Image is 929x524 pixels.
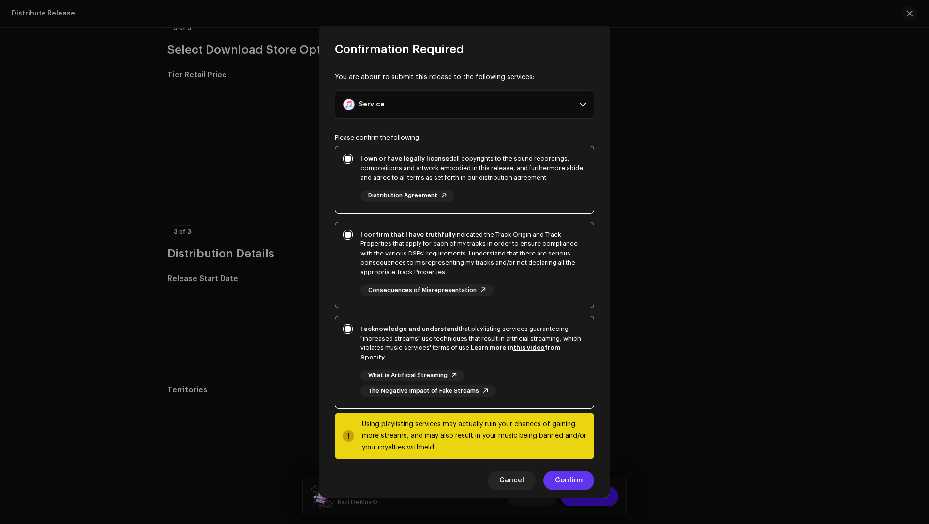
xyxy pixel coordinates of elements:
p-togglebutton: I acknowledge and understandthat playlisting services guaranteeing "increased streams" use techni... [335,316,594,409]
div: that playlisting services guaranteeing "increased streams" use techniques that result in artifici... [360,324,586,362]
div: all copyrights to the sound recordings, compositions and artwork embodied in this release, and fu... [360,154,586,182]
strong: I confirm that I have truthfully [360,231,455,238]
span: Distribution Agreement [368,193,437,199]
div: You are about to submit this release to the following services: [335,73,594,83]
button: Cancel [488,471,536,490]
p-togglebutton: I confirm that I have truthfullyindicated the Track Origin and Track Properties that apply for ea... [335,222,594,309]
span: Cancel [499,471,524,490]
span: What is Artificial Streaming [368,373,448,379]
strong: I acknowledge and understand [360,326,459,332]
div: Using playlisting services may actually ruin your chances of gaining more streams, and may also r... [362,419,586,453]
div: indicated the Track Origin and Track Properties that apply for each of my tracks in order to ensu... [360,230,586,277]
div: Service [359,101,385,108]
p-togglebutton: I own or have legally licensedall copyrights to the sound recordings, compositions and artwork em... [335,146,594,214]
a: this video [513,344,545,351]
strong: Learn more in from Spotify. [360,344,560,360]
div: Please confirm the following: [335,134,594,142]
span: The Negative Impact of Fake Streams [368,388,479,394]
button: Confirm [543,471,594,490]
strong: I own or have legally licensed [360,155,453,162]
span: Confirm [555,471,583,490]
p-accordion-header: Service [335,90,594,119]
span: Consequences of Misrepresentation [368,287,477,294]
span: Confirmation Required [335,42,464,57]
